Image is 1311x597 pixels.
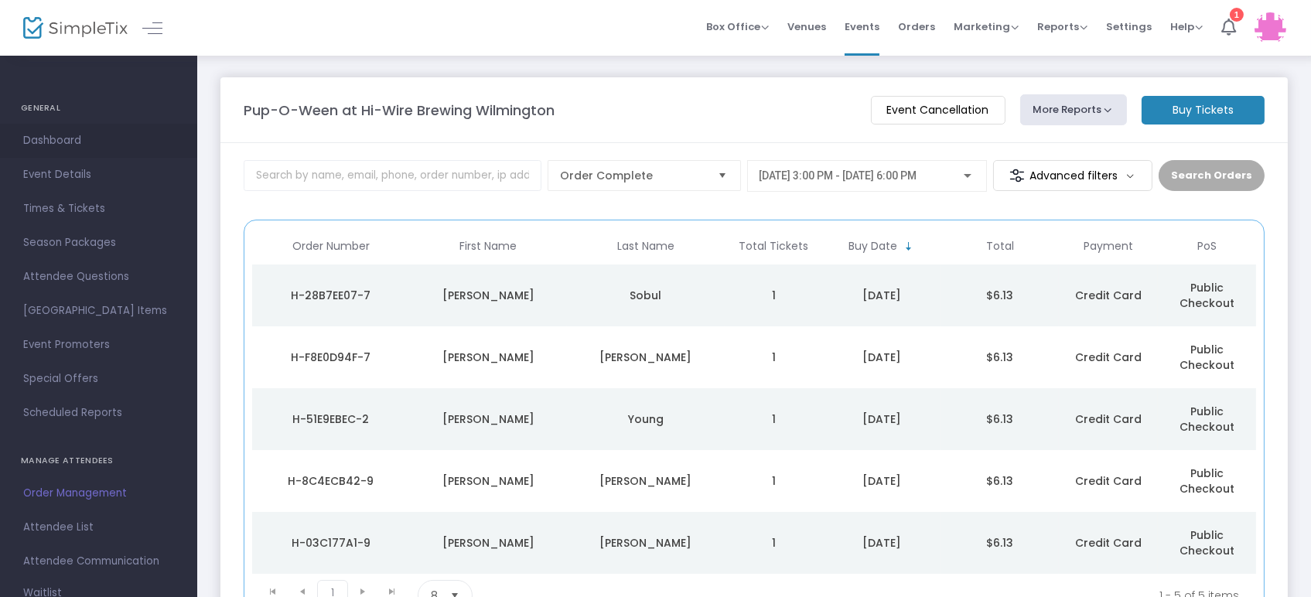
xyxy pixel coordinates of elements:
span: Public Checkout [1180,527,1234,558]
td: $6.13 [941,388,1060,450]
span: PoS [1197,240,1217,253]
span: Events [845,7,879,46]
div: 10/2/2025 [827,535,937,551]
div: H-8C4ECB42-9 [256,473,406,489]
span: Event Details [23,165,174,185]
img: filter [1009,168,1025,183]
button: Select [712,161,734,190]
span: Public Checkout [1180,466,1234,496]
span: Public Checkout [1180,404,1234,435]
h4: MANAGE ATTENDEES [21,445,176,476]
input: Search by name, email, phone, order number, ip address, or last 4 digits of card [244,160,541,191]
td: 1 [725,512,823,574]
td: 1 [725,264,823,326]
span: Event Promoters [23,335,174,355]
td: $6.13 [941,512,1060,574]
span: Settings [1106,7,1152,46]
th: Total Tickets [725,228,823,264]
span: Dashboard [23,131,174,151]
span: Times & Tickets [23,199,174,219]
div: Lopez [571,535,721,551]
span: Orders [898,7,935,46]
div: Sobul [571,288,721,303]
span: Marketing [954,19,1019,34]
div: 10/5/2025 [827,350,937,365]
td: $6.13 [941,326,1060,388]
span: Public Checkout [1180,280,1234,311]
div: H-F8E0D94F-7 [256,350,406,365]
div: H-51E9EBEC-2 [256,411,406,427]
div: Bianca [414,535,564,551]
div: Jarrett [414,411,564,427]
span: Credit Card [1075,473,1142,489]
div: Cockerham [571,350,721,365]
span: Public Checkout [1180,342,1234,373]
h4: GENERAL [21,93,176,124]
div: Young [571,411,721,427]
div: Saunders [571,473,721,489]
button: More Reports [1020,94,1127,125]
span: Season Packages [23,233,174,253]
m-button: Advanced filters [993,160,1153,191]
span: Box Office [706,19,769,34]
span: Credit Card [1075,288,1142,303]
span: Total [986,240,1014,253]
span: Credit Card [1075,535,1142,551]
span: Attendee Communication [23,551,174,571]
span: [DATE] 3:00 PM - [DATE] 6:00 PM [760,169,917,182]
td: $6.13 [941,450,1060,512]
span: Help [1170,19,1203,34]
td: 1 [725,326,823,388]
m-panel-title: Pup-O-Ween at Hi-Wire Brewing Wilmington [244,100,555,121]
span: Credit Card [1075,411,1142,427]
span: Order Number [292,240,370,253]
div: H-28B7EE07-7 [256,288,406,303]
span: Buy Date [848,240,897,253]
td: 1 [725,450,823,512]
span: Special Offers [23,369,174,389]
span: Order Management [23,483,174,503]
div: H-03C177A1-9 [256,535,406,551]
span: Order Complete [561,168,706,183]
div: 10/5/2025 [827,411,937,427]
div: Emily [414,288,564,303]
span: Last Name [617,240,674,253]
span: First Name [459,240,517,253]
div: Beth [414,473,564,489]
div: 1 [1230,8,1244,22]
span: Attendee List [23,517,174,537]
td: 1 [725,388,823,450]
div: 10/3/2025 [827,473,937,489]
span: Sortable [903,241,915,253]
span: Scheduled Reports [23,403,174,423]
span: Reports [1037,19,1087,34]
span: Payment [1084,240,1133,253]
span: [GEOGRAPHIC_DATA] Items [23,301,174,321]
td: $6.13 [941,264,1060,326]
div: Data table [252,228,1256,574]
span: Venues [787,7,826,46]
span: Credit Card [1075,350,1142,365]
div: Danielle [414,350,564,365]
m-button: Event Cancellation [871,96,1005,125]
m-button: Buy Tickets [1142,96,1265,125]
div: 10/10/2025 [827,288,937,303]
span: Attendee Questions [23,267,174,287]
